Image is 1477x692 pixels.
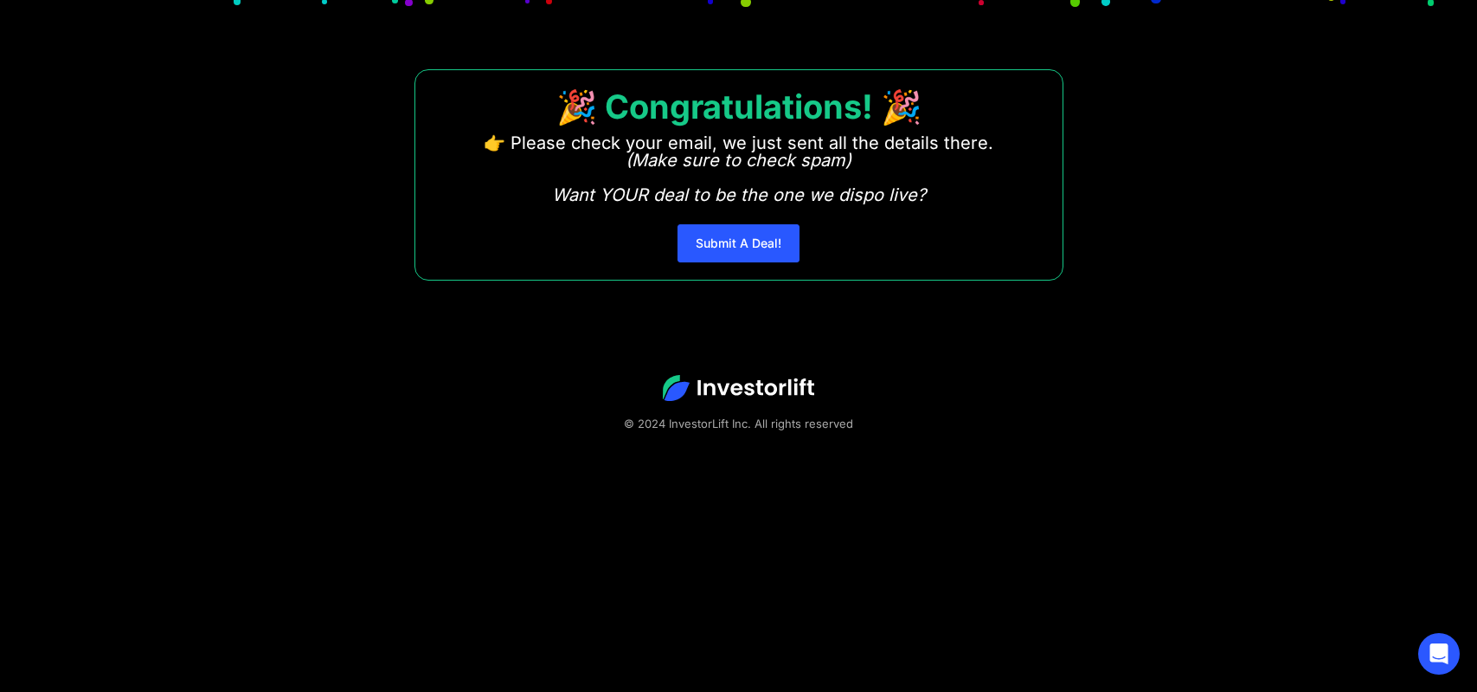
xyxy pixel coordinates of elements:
strong: 🎉 Congratulations! 🎉 [556,87,922,126]
a: Submit A Deal! [677,224,800,262]
div: © 2024 InvestorLift Inc. All rights reserved [61,415,1416,432]
p: 👉 Please check your email, we just sent all the details there. ‍ [484,134,993,204]
div: Open Intercom Messenger [1418,633,1460,675]
em: (Make sure to check spam) Want YOUR deal to be the one we dispo live? [552,150,926,205]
